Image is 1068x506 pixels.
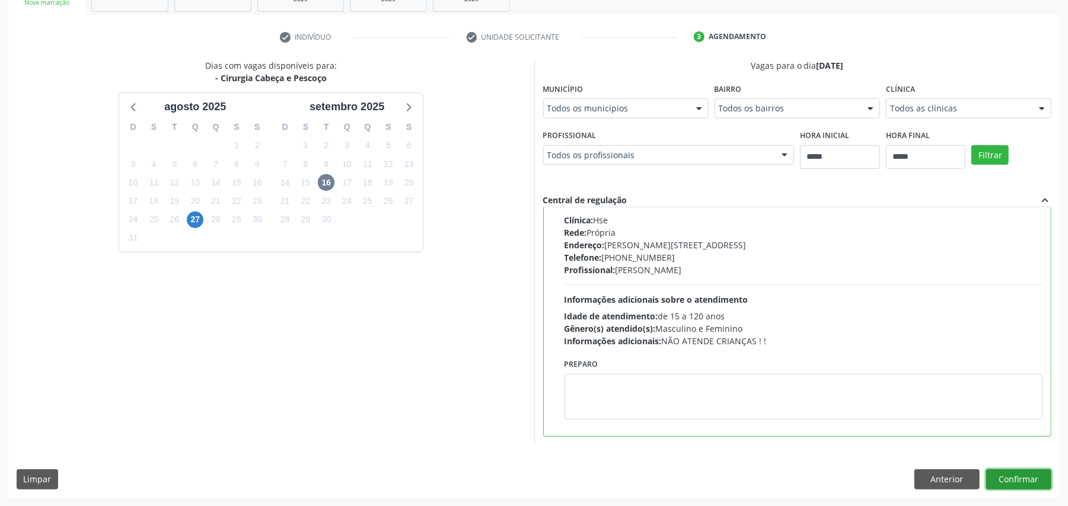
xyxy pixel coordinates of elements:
span: segunda-feira, 29 de setembro de 2025 [298,212,314,228]
span: sexta-feira, 8 de agosto de 2025 [228,156,245,172]
span: quinta-feira, 25 de setembro de 2025 [359,193,376,210]
span: [DATE] [817,60,844,71]
div: Q [337,118,358,136]
span: quarta-feira, 6 de agosto de 2025 [187,156,203,172]
div: [PERSON_NAME] [565,264,1043,276]
div: D [123,118,144,136]
button: Anterior [914,469,980,489]
span: sexta-feira, 15 de agosto de 2025 [228,174,245,191]
div: Q [185,118,206,136]
span: Informações adicionais sobre o atendimento [565,294,748,305]
button: Limpar [17,469,58,489]
div: S [247,118,267,136]
span: Endereço: [565,239,605,251]
div: Dias com vagas disponíveis para: [205,59,337,84]
div: Masculino e Feminino [565,322,1043,335]
span: segunda-feira, 22 de setembro de 2025 [298,193,314,210]
div: Hse [565,214,1043,226]
span: domingo, 31 de agosto de 2025 [125,230,142,246]
div: Agendamento [709,31,766,42]
span: segunda-feira, 1 de setembro de 2025 [298,137,314,154]
div: - Cirurgia Cabeça e Pescoço [205,72,337,84]
div: Central de regulação [543,194,627,207]
span: segunda-feira, 15 de setembro de 2025 [298,174,314,191]
span: quarta-feira, 3 de setembro de 2025 [339,137,355,154]
span: terça-feira, 30 de setembro de 2025 [318,212,334,228]
span: sexta-feira, 12 de setembro de 2025 [380,156,397,172]
span: quarta-feira, 20 de agosto de 2025 [187,193,203,210]
span: quinta-feira, 18 de setembro de 2025 [359,174,376,191]
span: sexta-feira, 22 de agosto de 2025 [228,193,245,210]
span: domingo, 7 de setembro de 2025 [277,156,294,172]
label: Profissional [543,127,597,145]
div: D [275,118,295,136]
button: Confirmar [986,469,1051,489]
label: Clínica [886,80,915,98]
span: domingo, 17 de agosto de 2025 [125,193,142,210]
span: sábado, 16 de agosto de 2025 [249,174,266,191]
div: Q [358,118,378,136]
span: domingo, 14 de setembro de 2025 [277,174,294,191]
span: terça-feira, 2 de setembro de 2025 [318,137,334,154]
span: segunda-feira, 25 de agosto de 2025 [146,212,162,228]
span: quarta-feira, 10 de setembro de 2025 [339,156,355,172]
span: sexta-feira, 29 de agosto de 2025 [228,212,245,228]
span: terça-feira, 19 de agosto de 2025 [166,193,183,210]
span: terça-feira, 26 de agosto de 2025 [166,212,183,228]
div: S [378,118,399,136]
div: [PHONE_NUMBER] [565,251,1043,264]
span: Gênero(s) atendido(s): [565,323,656,334]
span: sábado, 20 de setembro de 2025 [401,174,417,191]
span: segunda-feira, 18 de agosto de 2025 [146,193,162,210]
span: terça-feira, 23 de setembro de 2025 [318,193,334,210]
span: terça-feira, 5 de agosto de 2025 [166,156,183,172]
span: Todos os profissionais [547,149,770,161]
span: segunda-feira, 8 de setembro de 2025 [298,156,314,172]
span: domingo, 24 de agosto de 2025 [125,212,142,228]
div: S [398,118,419,136]
span: quarta-feira, 24 de setembro de 2025 [339,193,355,210]
span: quinta-feira, 21 de agosto de 2025 [208,193,224,210]
div: agosto 2025 [160,99,231,115]
div: setembro 2025 [305,99,389,115]
span: terça-feira, 9 de setembro de 2025 [318,156,334,172]
span: Informações adicionais: [565,335,662,347]
span: Todos as clínicas [890,103,1027,114]
span: sábado, 27 de setembro de 2025 [401,193,417,210]
div: Vagas para o dia [543,59,1052,72]
div: S [295,118,316,136]
span: domingo, 10 de agosto de 2025 [125,174,142,191]
span: terça-feira, 12 de agosto de 2025 [166,174,183,191]
span: Rede: [565,227,587,238]
span: terça-feira, 16 de setembro de 2025 [318,174,334,191]
span: sábado, 30 de agosto de 2025 [249,212,266,228]
span: segunda-feira, 4 de agosto de 2025 [146,156,162,172]
span: sexta-feira, 26 de setembro de 2025 [380,193,397,210]
span: sexta-feira, 5 de setembro de 2025 [380,137,397,154]
label: Hora final [886,127,930,145]
div: T [164,118,185,136]
span: Profissional: [565,264,616,276]
div: [PERSON_NAME][STREET_ADDRESS] [565,239,1043,251]
div: de 15 a 120 anos [565,310,1043,322]
span: Clínica: [565,214,594,226]
span: sábado, 23 de agosto de 2025 [249,193,266,210]
span: quinta-feira, 11 de setembro de 2025 [359,156,376,172]
span: quarta-feira, 27 de agosto de 2025 [187,212,203,228]
div: Própria [565,226,1043,239]
span: Todos os municípios [547,103,684,114]
div: 3 [694,31,704,42]
label: Município [543,80,584,98]
span: Telefone: [565,252,602,263]
span: quinta-feira, 14 de agosto de 2025 [208,174,224,191]
div: NÃO ATENDE CRIANÇAS ! ! [565,335,1043,347]
div: S [227,118,247,136]
span: quarta-feira, 13 de agosto de 2025 [187,174,203,191]
span: domingo, 3 de agosto de 2025 [125,156,142,172]
label: Hora inicial [800,127,849,145]
span: quinta-feira, 28 de agosto de 2025 [208,212,224,228]
span: domingo, 28 de setembro de 2025 [277,212,294,228]
div: Q [206,118,227,136]
span: domingo, 21 de setembro de 2025 [277,193,294,210]
span: sábado, 13 de setembro de 2025 [401,156,417,172]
